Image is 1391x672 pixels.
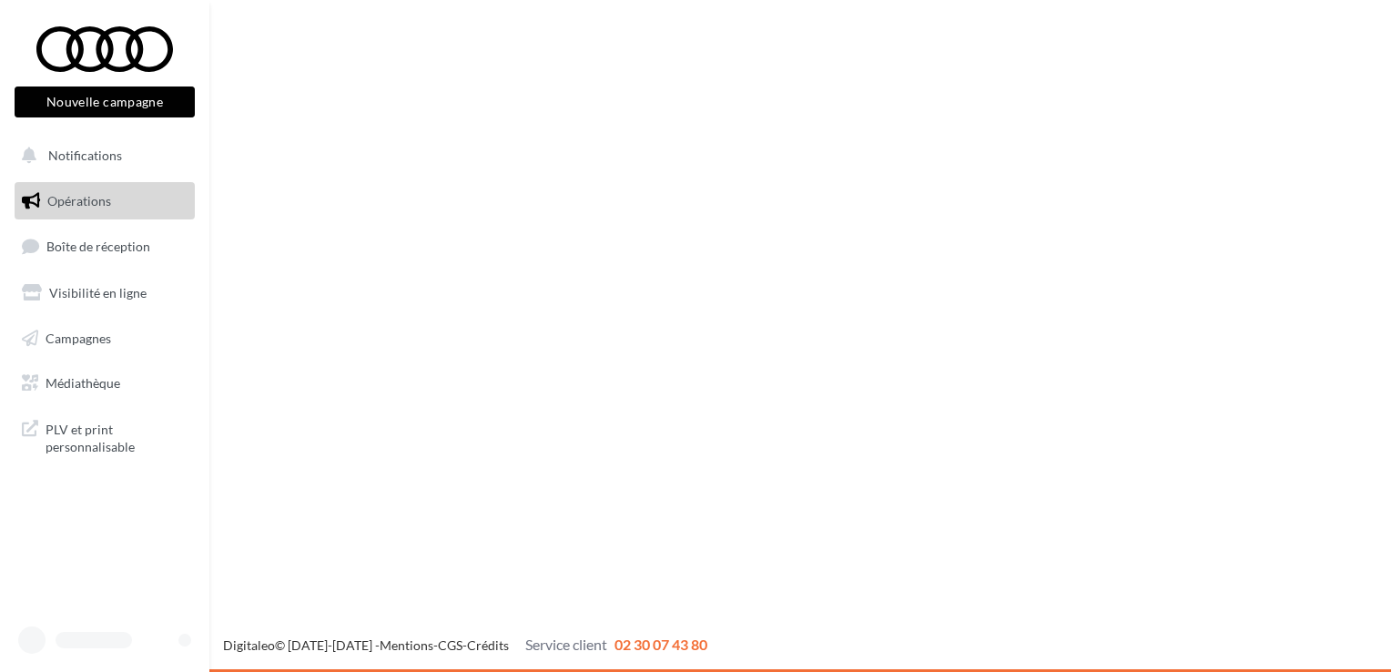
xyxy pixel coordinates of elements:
[15,87,195,117] button: Nouvelle campagne
[46,239,150,254] span: Boîte de réception
[380,637,433,653] a: Mentions
[525,636,607,653] span: Service client
[11,182,198,220] a: Opérations
[47,193,111,209] span: Opérations
[438,637,462,653] a: CGS
[49,285,147,300] span: Visibilité en ligne
[467,637,509,653] a: Crédits
[46,330,111,345] span: Campagnes
[11,410,198,463] a: PLV et print personnalisable
[48,148,122,163] span: Notifications
[11,137,191,175] button: Notifications
[46,375,120,391] span: Médiathèque
[11,320,198,358] a: Campagnes
[11,227,198,266] a: Boîte de réception
[11,364,198,402] a: Médiathèque
[223,637,275,653] a: Digitaleo
[614,636,707,653] span: 02 30 07 43 80
[46,417,188,456] span: PLV et print personnalisable
[11,274,198,312] a: Visibilité en ligne
[223,637,707,653] span: © [DATE]-[DATE] - - -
